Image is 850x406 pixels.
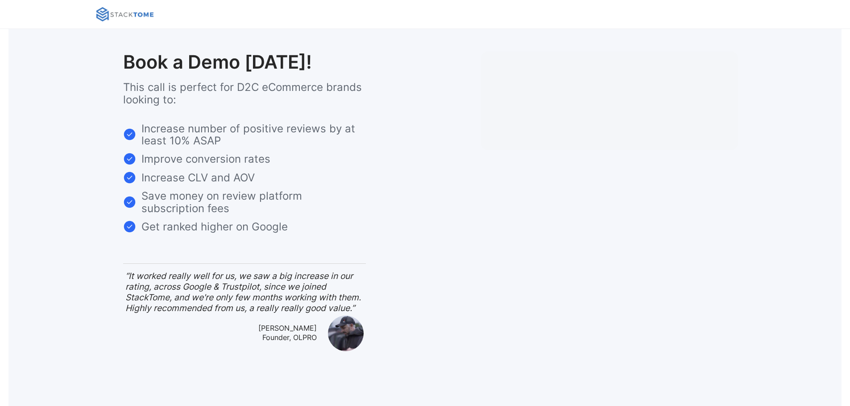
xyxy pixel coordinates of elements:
[123,51,312,74] h2: Book a Demo [DATE]!
[141,123,366,147] p: Increase number of positive reviews by at least 10% ASAP
[141,153,270,165] p: Improve conversion rates
[258,324,317,342] div: [PERSON_NAME] Founder, OLPRO
[123,81,366,105] p: This call is perfect for D2C eCommerce brands looking to:
[125,271,361,313] em: “It worked really well for us, we saw a big increase in our rating, across Google & Trustpilot, s...
[141,190,366,214] p: Save money on review platform subscription fees
[141,172,255,184] p: Increase CLV and AOV
[141,221,288,233] p: Get ranked higher on Google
